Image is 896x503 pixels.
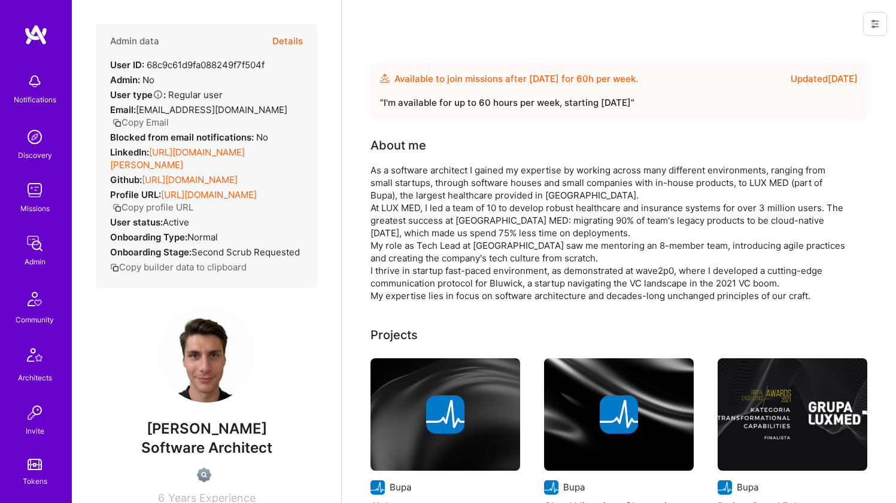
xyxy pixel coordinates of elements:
h4: Admin data [110,36,159,47]
img: admin teamwork [23,231,47,255]
img: discovery [23,125,47,149]
span: Active [163,217,189,228]
i: icon Copy [113,118,122,127]
div: “ I'm available for up to 60 hours per week, starting [DATE] ” [380,96,858,110]
img: Not Scrubbed [197,468,211,482]
strong: User status: [110,217,163,228]
div: Tokens [23,475,47,487]
img: tokens [28,459,42,470]
span: [EMAIL_ADDRESS][DOMAIN_NAME] [136,104,287,115]
span: [PERSON_NAME] [96,420,317,438]
strong: LinkedIn: [110,147,149,158]
div: Architects [18,371,52,384]
i: Help [153,89,163,100]
div: Updated [DATE] [791,72,858,86]
img: Invite [23,401,47,425]
div: Regular user [110,89,223,101]
button: Copy Email [113,116,169,129]
div: No [110,74,154,86]
strong: Blocked from email notifications: [110,132,256,143]
img: Company logo [370,480,385,495]
button: Copy builder data to clipboard [110,261,247,273]
strong: Email: [110,104,136,115]
div: About me [370,136,426,154]
img: Company logo [544,480,558,495]
a: [URL][DOMAIN_NAME] [142,174,238,185]
div: Discovery [18,149,52,161]
span: normal [187,231,218,243]
div: Projects [370,326,418,344]
img: logo [24,24,48,45]
img: User Avatar [159,307,254,403]
button: Details [272,24,303,59]
span: Software Architect [141,439,272,456]
div: Missions [20,202,50,215]
div: Bupa [390,481,411,493]
div: Community [16,313,54,326]
div: Bupa [737,481,758,493]
span: Second Scrub Requested [192,246,300,258]
div: Bupa [563,481,585,493]
div: Invite [26,425,44,437]
img: Community [20,285,49,313]
i: icon Copy [113,203,122,212]
img: Company logo [600,395,638,434]
div: As a software architect I gained my expertise by working across many different environments, rang... [370,164,849,302]
div: Admin [25,255,45,268]
div: Available to join missions after [DATE] for h per week . [394,72,638,86]
div: No [110,131,268,144]
img: bell [23,69,47,93]
strong: User type : [110,89,166,100]
img: Architects [20,343,49,371]
img: Company logo [718,480,732,495]
button: Copy profile URL [113,201,193,214]
div: Notifications [14,93,56,106]
img: teamwork [23,178,47,202]
i: icon Copy [110,263,119,272]
img: Patient Portal Enhancement [718,358,867,471]
a: [URL][DOMAIN_NAME] [161,189,257,200]
span: 60 [576,73,588,84]
img: Company logo [426,395,464,434]
strong: Github: [110,174,142,185]
strong: User ID: [110,59,144,71]
strong: Onboarding Stage: [110,246,192,258]
img: cover [370,358,520,471]
div: 68c9c61d9fa088249f7f504f [110,59,265,71]
strong: Onboarding Type: [110,231,187,243]
img: cover [544,358,694,471]
strong: Profile URL: [110,189,161,200]
strong: Admin: [110,74,140,86]
a: [URL][DOMAIN_NAME][PERSON_NAME] [110,147,245,170]
img: Availability [380,74,390,83]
